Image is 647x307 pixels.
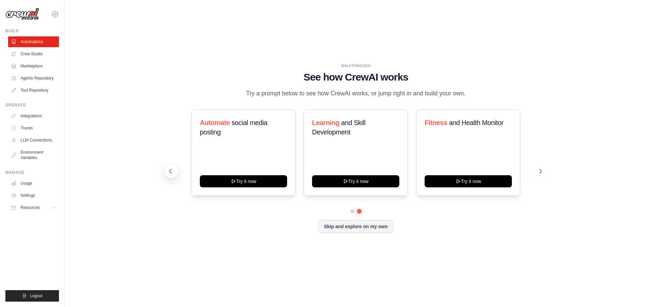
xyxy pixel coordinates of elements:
[5,170,59,175] div: Manage
[5,290,59,302] button: Logout
[8,202,59,213] button: Resources
[243,89,469,98] p: Try a prompt below to see how CrewAI works, or jump right in and build your own.
[8,178,59,189] a: Usage
[170,71,542,83] h1: See how CrewAI works
[200,175,287,187] button: Try it now
[21,205,40,210] span: Resources
[8,190,59,201] a: Settings
[425,175,512,187] button: Try it now
[425,119,447,126] span: Fitness
[170,63,542,68] div: WALKTHROUGH
[312,119,339,126] span: Learning
[8,147,59,163] a: Environment Variables
[8,111,59,121] a: Integrations
[200,119,230,126] span: Automate
[8,61,59,71] a: Marketplace
[5,102,59,108] div: Operate
[613,275,647,307] iframe: Chat Widget
[8,73,59,84] a: Agents Repository
[8,135,59,146] a: LLM Connections
[8,36,59,47] a: Automations
[449,119,503,126] span: and Health Monitor
[312,175,399,187] button: Try it now
[8,85,59,96] a: Tool Repository
[5,28,59,34] div: Build
[8,49,59,59] a: Crew Studio
[200,119,268,136] span: social media posting
[30,293,42,299] span: Logout
[312,119,365,136] span: and Skill Development
[318,220,393,233] button: Skip and explore on my own
[5,8,39,21] img: Logo
[8,123,59,133] a: Traces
